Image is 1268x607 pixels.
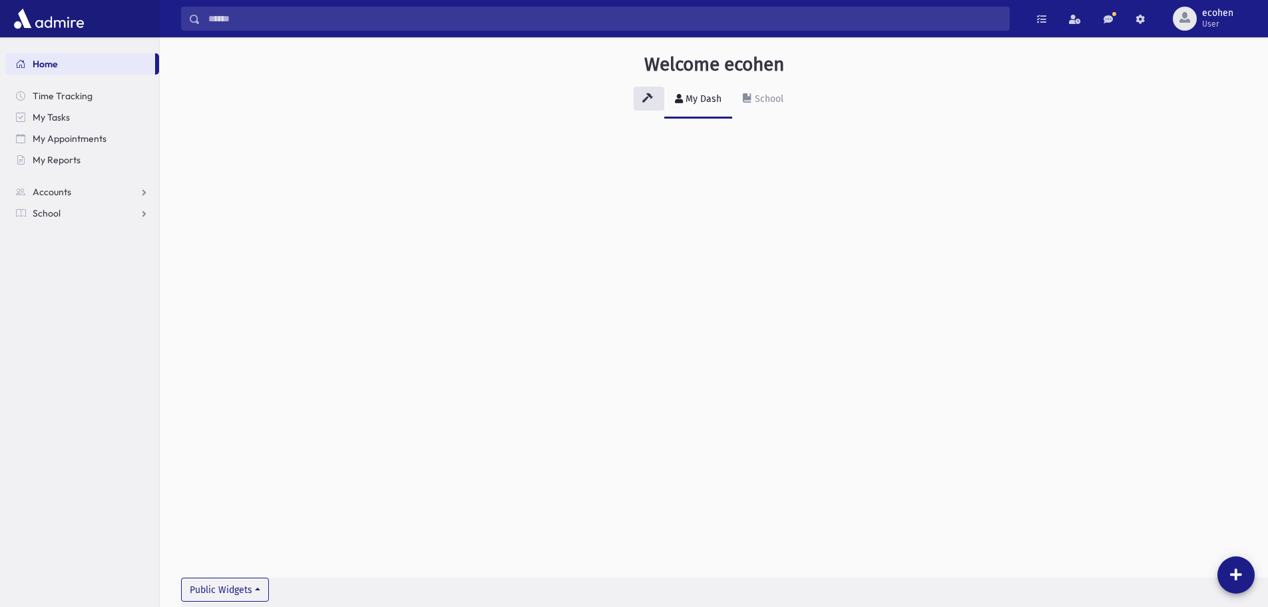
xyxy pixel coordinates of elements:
a: Home [5,53,155,75]
span: Time Tracking [33,90,93,102]
span: ecohen [1202,8,1233,19]
a: My Appointments [5,128,159,149]
a: School [5,203,159,224]
a: Time Tracking [5,85,159,107]
h3: Welcome ecohen [644,53,784,76]
div: School [752,93,783,105]
span: User [1202,19,1233,29]
span: My Appointments [33,133,106,145]
span: Home [33,58,58,70]
input: Search [200,7,1009,31]
a: School [732,81,794,119]
a: My Tasks [5,107,159,128]
button: Public Widgets [181,578,269,602]
span: My Tasks [33,111,70,123]
span: Accounts [33,186,71,198]
div: My Dash [683,93,722,105]
span: My Reports [33,154,81,166]
span: School [33,207,61,219]
a: My Reports [5,149,159,171]
a: My Dash [664,81,732,119]
a: Accounts [5,181,159,203]
img: AdmirePro [11,5,87,32]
